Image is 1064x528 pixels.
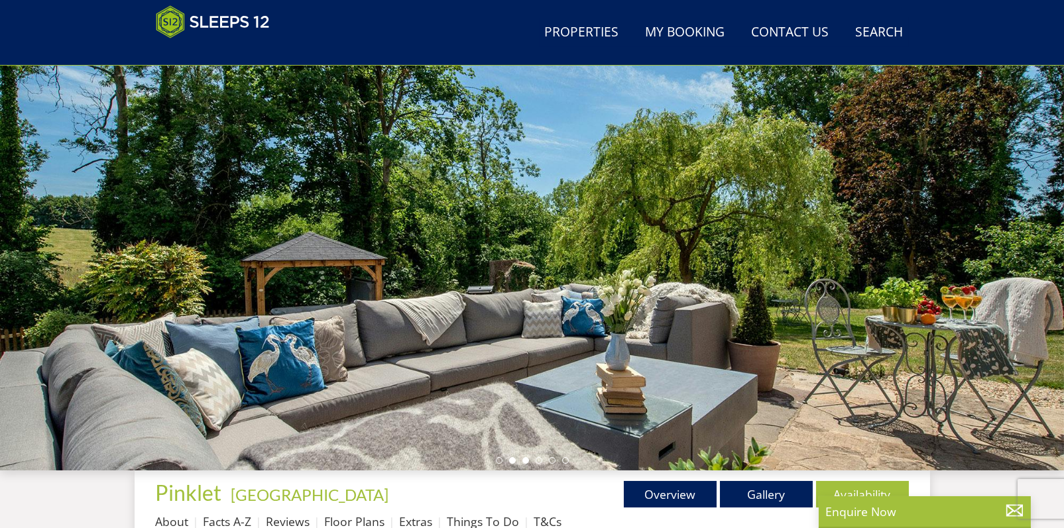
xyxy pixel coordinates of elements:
[156,480,222,505] span: Pinklet
[851,18,909,48] a: Search
[231,485,389,504] a: [GEOGRAPHIC_DATA]
[156,480,226,505] a: Pinklet
[156,5,270,38] img: Sleeps 12
[816,481,909,507] a: Availability
[825,503,1024,520] p: Enquire Now
[624,481,717,507] a: Overview
[746,18,835,48] a: Contact Us
[540,18,624,48] a: Properties
[149,46,288,58] iframe: Customer reviews powered by Trustpilot
[640,18,731,48] a: My Booking
[226,485,389,504] span: -
[720,481,813,507] a: Gallery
